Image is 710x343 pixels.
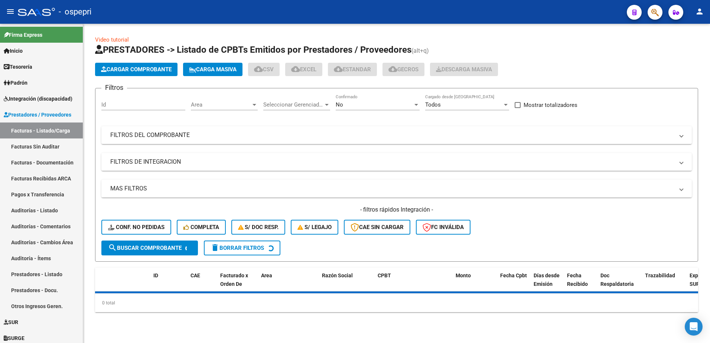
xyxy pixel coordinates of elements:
[430,63,498,76] button: Descarga Masiva
[101,153,692,171] mat-expansion-panel-header: FILTROS DE INTEGRACION
[231,220,286,235] button: S/ Doc Resp.
[101,66,172,73] span: Cargar Comprobante
[291,66,316,73] span: EXCEL
[695,7,704,16] mat-icon: person
[497,268,531,300] datatable-header-cell: Fecha Cpbt
[108,224,165,231] span: Conf. no pedidas
[351,224,404,231] span: CAE SIN CARGAR
[319,268,375,300] datatable-header-cell: Razón Social
[645,272,675,278] span: Trazabilidad
[4,47,23,55] span: Inicio
[261,272,272,278] span: Area
[254,65,263,73] mat-icon: cloud_download
[110,184,674,193] mat-panel-title: MAS FILTROS
[183,63,242,76] button: Carga Masiva
[101,241,198,255] button: Buscar Comprobante
[258,268,308,300] datatable-header-cell: Area
[220,272,248,287] span: Facturado x Orden De
[388,65,397,73] mat-icon: cloud_download
[101,82,127,93] h3: Filtros
[183,224,219,231] span: Completa
[291,65,300,73] mat-icon: cloud_download
[564,268,597,300] datatable-header-cell: Fecha Recibido
[453,268,497,300] datatable-header-cell: Monto
[375,268,453,300] datatable-header-cell: CPBT
[4,334,25,342] span: SURGE
[430,63,498,76] app-download-masive: Descarga masiva de comprobantes (adjuntos)
[4,318,18,326] span: SUR
[4,95,72,103] span: Integración (discapacidad)
[344,220,410,235] button: CAE SIN CARGAR
[59,4,91,20] span: - ospepri
[188,268,217,300] datatable-header-cell: CAE
[108,245,182,251] span: Buscar Comprobante
[110,158,674,166] mat-panel-title: FILTROS DE INTEGRACION
[425,101,441,108] span: Todos
[263,101,323,108] span: Seleccionar Gerenciador
[567,272,588,287] span: Fecha Recibido
[248,63,280,76] button: CSV
[217,268,258,300] datatable-header-cell: Facturado x Orden De
[211,245,264,251] span: Borrar Filtros
[285,63,322,76] button: EXCEL
[597,268,642,300] datatable-header-cell: Doc Respaldatoria
[334,65,343,73] mat-icon: cloud_download
[238,224,279,231] span: S/ Doc Resp.
[101,206,692,214] h4: - filtros rápidos Integración -
[101,180,692,197] mat-expansion-panel-header: MAS FILTROS
[254,66,274,73] span: CSV
[95,63,177,76] button: Cargar Comprobante
[95,36,129,43] a: Video tutorial
[423,224,464,231] span: FC Inválida
[600,272,634,287] span: Doc Respaldatoria
[95,294,698,312] div: 0 total
[328,63,377,76] button: Estandar
[416,220,470,235] button: FC Inválida
[101,126,692,144] mat-expansion-panel-header: FILTROS DEL COMPROBANTE
[378,272,391,278] span: CPBT
[524,101,577,110] span: Mostrar totalizadores
[204,241,280,255] button: Borrar Filtros
[110,131,674,139] mat-panel-title: FILTROS DEL COMPROBANTE
[456,272,471,278] span: Monto
[685,318,703,336] div: Open Intercom Messenger
[382,63,424,76] button: Gecros
[191,101,251,108] span: Area
[150,268,188,300] datatable-header-cell: ID
[297,224,332,231] span: S/ legajo
[336,101,343,108] span: No
[322,272,353,278] span: Razón Social
[531,268,564,300] datatable-header-cell: Días desde Emisión
[4,63,32,71] span: Tesorería
[4,111,71,119] span: Prestadores / Proveedores
[4,31,42,39] span: Firma Express
[177,220,226,235] button: Completa
[153,272,158,278] span: ID
[108,243,117,252] mat-icon: search
[436,66,492,73] span: Descarga Masiva
[411,47,429,54] span: (alt+q)
[6,7,15,16] mat-icon: menu
[388,66,418,73] span: Gecros
[291,220,338,235] button: S/ legajo
[190,272,200,278] span: CAE
[642,268,687,300] datatable-header-cell: Trazabilidad
[4,79,27,87] span: Padrón
[189,66,237,73] span: Carga Masiva
[101,220,171,235] button: Conf. no pedidas
[95,45,411,55] span: PRESTADORES -> Listado de CPBTs Emitidos por Prestadores / Proveedores
[334,66,371,73] span: Estandar
[500,272,527,278] span: Fecha Cpbt
[534,272,560,287] span: Días desde Emisión
[211,243,219,252] mat-icon: delete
